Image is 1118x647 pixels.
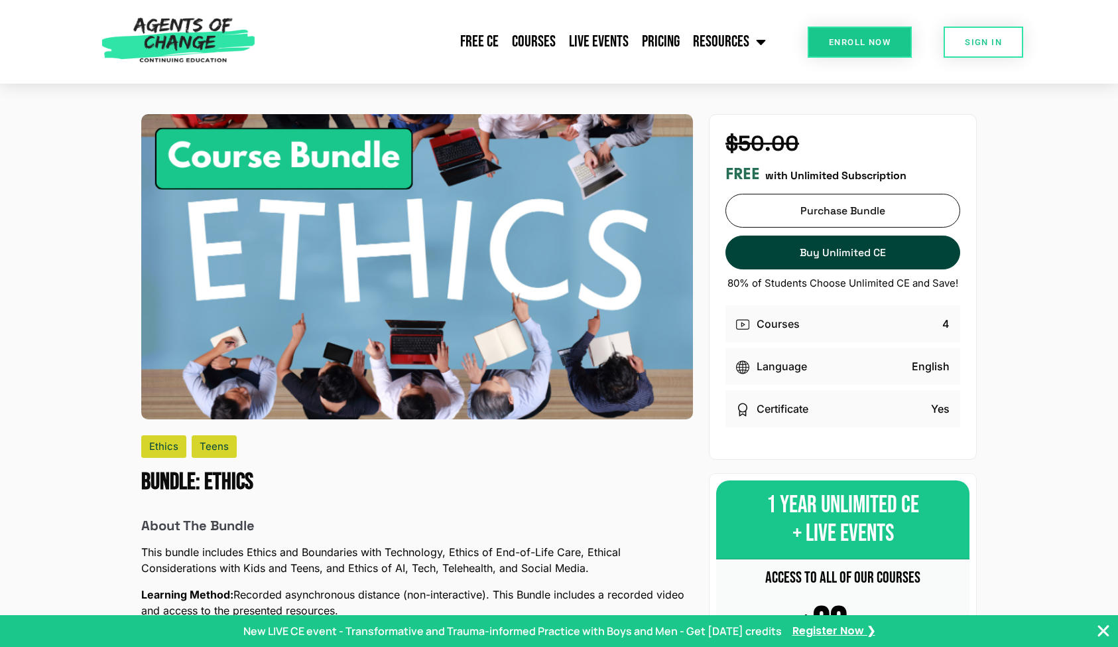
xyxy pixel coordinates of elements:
a: Pricing [635,25,686,58]
a: Resources [686,25,773,58]
p: Recorded asynchronous distance (non-interactive). This Bundle includes a recorded video and acces... [141,587,693,618]
a: SIGN IN [944,27,1023,58]
div: Ethics [141,435,186,458]
p: 4 [942,316,950,332]
h6: About The Bundle [141,518,693,534]
p: English [912,358,950,374]
div: Teens [192,435,237,458]
div: with Unlimited Subscription [725,165,960,184]
div: ACCESS TO ALL OF OUR COURSES [721,562,964,594]
a: Purchase Bundle [725,194,960,228]
a: Courses [505,25,562,58]
h1: Ethics - 8 Credit CE Bundle [141,468,693,496]
a: Live Events [562,25,635,58]
p: 80% of Students Choose Unlimited CE and Save! [725,277,960,289]
div: 1 YEAR UNLIMITED CE + LIVE EVENTS [716,480,969,559]
p: Certificate [757,401,808,417]
a: Register Now ❯ [792,624,875,638]
img: Ethics - 8 Credit CE Bundle [141,114,693,419]
a: Buy Unlimited CE [725,236,960,269]
b: Learning Method: [141,588,233,601]
button: Close Banner [1095,623,1111,639]
p: This bundle includes Ethics and Boundaries with Technology, Ethics of End-of-Life Care, Ethical C... [141,544,693,576]
span: Purchase Bundle [800,204,885,217]
span: Enroll Now [829,38,891,46]
h3: FREE [725,165,760,184]
p: Yes [931,401,950,417]
p: Language [757,358,807,374]
p: New LIVE CE event - Transformative and Trauma-informed Practice with Boys and Men - Get [DATE] cr... [243,623,782,639]
a: Free CE [454,25,505,58]
span: SIGN IN [965,38,1002,46]
h4: $50.00 [725,131,960,156]
nav: Menu [262,25,773,58]
p: Courses [757,316,800,332]
a: Enroll Now [808,27,912,58]
span: Buy Unlimited CE [800,246,886,259]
